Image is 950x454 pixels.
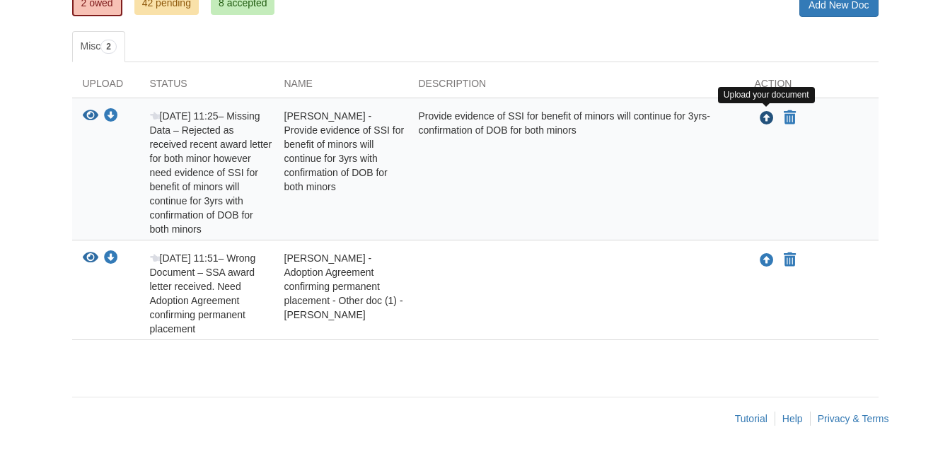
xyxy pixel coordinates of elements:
a: Help [782,413,803,424]
button: View Barbara Kemmerling - Provide evidence of SSI for benefit of minors will continue for 3yrs wi... [83,109,98,124]
div: Provide evidence of SSI for benefit of minors will continue for 3yrs-confirmation of DOB for both... [408,109,744,236]
span: [DATE] 11:51 [150,252,219,264]
button: View Barbara Kemmerling -Adoption Agreement confirming permanent placement - Other doc (1) - Parker [83,251,98,266]
a: Misc [72,31,125,62]
div: Upload [72,76,139,98]
div: Description [408,76,744,98]
a: Download Barbara Kemmerling - Provide evidence of SSI for benefit of minors will continue for 3yr... [104,111,118,122]
button: Declare Barbara Kemmerling -Adoption Agreement confirming permanent placement - Other doc (1) - P... [782,252,797,269]
span: [PERSON_NAME] -Adoption Agreement confirming permanent placement - Other doc (1) - [PERSON_NAME] [284,252,403,320]
div: Upload your document [718,87,815,103]
div: – Missing Data – Rejected as received recent award letter for both minor however need evidence of... [139,109,274,236]
div: – Wrong Document – SSA award letter received. Need Adoption Agreement confirming permanent placement [139,251,274,336]
div: Status [139,76,274,98]
span: 2 [100,40,117,54]
a: Tutorial [735,413,767,424]
span: [DATE] 11:25 [150,110,219,122]
div: Action [744,76,879,98]
span: [PERSON_NAME] - Provide evidence of SSI for benefit of minors will continue for 3yrs with confirm... [284,110,405,192]
button: Upload Barbara Kemmerling - Provide evidence of SSI for benefit of minors will continue for 3yrs ... [758,109,775,127]
a: Privacy & Terms [818,413,889,424]
div: Name [274,76,408,98]
button: Upload Barbara Kemmerling -Adoption Agreement confirming permanent placement - Other doc (1) - Pa... [758,251,775,269]
a: Download Barbara Kemmerling -Adoption Agreement confirming permanent placement - Other doc (1) - ... [104,253,118,264]
button: Declare Barbara Kemmerling - Provide evidence of SSI for benefit of minors will continue for 3yrs... [782,110,797,127]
